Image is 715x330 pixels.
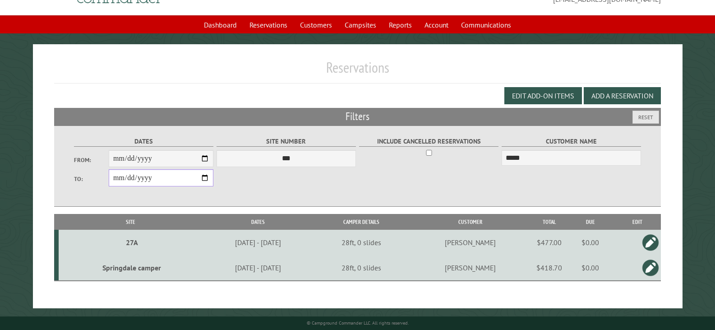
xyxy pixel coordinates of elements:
[74,175,109,183] label: To:
[502,136,641,147] label: Customer Name
[504,87,582,104] button: Edit Add-on Items
[567,255,614,281] td: $0.00
[62,263,201,272] div: Springdale camper
[531,255,567,281] td: $418.70
[74,156,109,164] label: From:
[531,230,567,255] td: $477.00
[383,16,417,33] a: Reports
[204,238,312,247] div: [DATE] - [DATE]
[217,136,356,147] label: Site Number
[54,59,661,84] h1: Reservations
[59,214,203,230] th: Site
[419,16,454,33] a: Account
[410,255,531,281] td: [PERSON_NAME]
[204,263,312,272] div: [DATE] - [DATE]
[307,320,409,326] small: © Campground Commander LLC. All rights reserved.
[456,16,517,33] a: Communications
[567,230,614,255] td: $0.00
[584,87,661,104] button: Add a Reservation
[339,16,382,33] a: Campsites
[198,16,242,33] a: Dashboard
[62,238,201,247] div: 27A
[313,230,409,255] td: 28ft, 0 slides
[54,108,661,125] h2: Filters
[410,230,531,255] td: [PERSON_NAME]
[567,214,614,230] th: Due
[632,111,659,124] button: Reset
[203,214,313,230] th: Dates
[531,214,567,230] th: Total
[244,16,293,33] a: Reservations
[313,255,409,281] td: 28ft, 0 slides
[359,136,499,147] label: Include Cancelled Reservations
[295,16,337,33] a: Customers
[410,214,531,230] th: Customer
[74,136,214,147] label: Dates
[313,214,409,230] th: Camper Details
[614,214,661,230] th: Edit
